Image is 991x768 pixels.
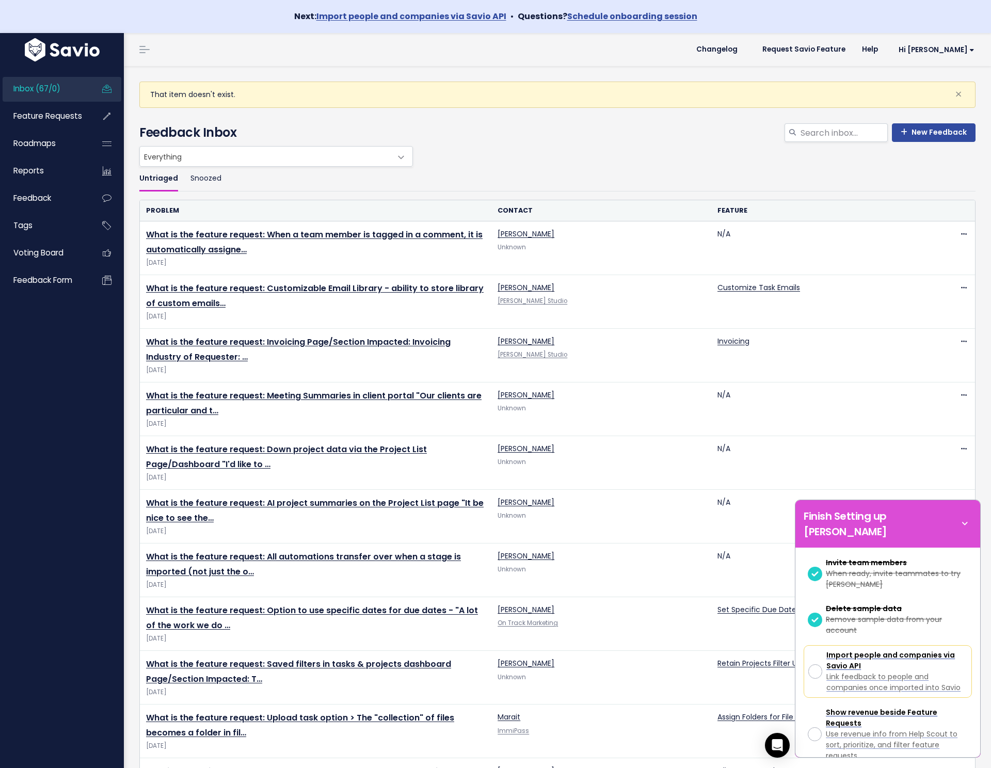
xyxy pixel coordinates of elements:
[711,543,931,597] td: N/A
[826,557,907,568] span: Invite team members
[800,123,888,142] input: Search inbox...
[498,727,529,735] a: ImmiPass
[22,38,102,61] img: logo-white.9d6f32f41409.svg
[139,82,976,108] div: That item doesn't exist.
[13,138,56,149] span: Roadmaps
[146,658,451,685] a: What is the feature request: Saved filters in tasks & projects dashboard Page/Section Impacted: T…
[826,568,961,589] span: When ready, invite teammates to try [PERSON_NAME]
[717,604,887,615] a: Set Specific Due Date in Template (i.e. [DATE])
[146,365,485,376] span: [DATE]
[498,497,554,507] a: [PERSON_NAME]
[146,282,484,309] a: What is the feature request: Customizable Email Library - ability to store library of custom emails…
[146,741,485,751] span: [DATE]
[146,580,485,590] span: [DATE]
[146,604,478,631] a: What is the feature request: Option to use specific dates for due dates - "A lot of the work we do …
[804,508,957,539] h5: Finish Setting up [PERSON_NAME]
[826,603,902,614] span: Delete sample data
[3,186,86,210] a: Feedback
[294,10,506,22] strong: Next:
[498,551,554,561] a: [PERSON_NAME]
[711,221,931,275] td: N/A
[139,123,976,142] h4: Feedback Inbox
[13,220,33,231] span: Tags
[146,419,485,429] span: [DATE]
[498,458,526,466] span: Unknown
[498,336,554,346] a: [PERSON_NAME]
[765,733,790,758] div: Open Intercom Messenger
[139,167,178,191] a: Untriaged
[146,472,485,483] span: [DATE]
[146,712,454,739] a: What is the feature request: Upload task option > The "collection" of files becomes a folder in fil…
[498,565,526,573] span: Unknown
[139,146,413,167] span: Everything
[13,110,82,121] span: Feature Requests
[510,10,514,22] span: •
[826,671,961,693] span: Link feedback to people and companies once imported into Savio
[3,132,86,155] a: Roadmaps
[717,712,824,722] a: Assign Folders for File Uploads
[854,42,886,57] a: Help
[717,658,840,668] a: Retain Projects Filter Upon Refresh
[140,147,392,166] span: Everything
[3,214,86,237] a: Tags
[140,200,491,221] th: Problem
[945,82,972,107] button: Close
[711,490,931,543] td: N/A
[146,551,461,578] a: What is the feature request: All automations transfer over when a stage is imported (not just the o…
[498,443,554,454] a: [PERSON_NAME]
[826,650,955,671] span: Import people and companies via Savio API
[146,687,485,698] span: [DATE]
[498,712,520,722] a: Marait
[826,614,942,635] span: Remove sample data from your account
[146,526,485,537] span: [DATE]
[717,282,800,293] a: Customize Task Emails
[3,268,86,292] a: Feedback form
[567,10,697,22] a: Schedule onboarding session
[146,311,485,322] span: [DATE]
[146,258,485,268] span: [DATE]
[899,46,974,54] span: Hi [PERSON_NAME]
[717,336,749,346] a: Invoicing
[146,497,484,524] a: What is the feature request: AI project summaries on the Project List page "It be nice to see the…
[696,46,738,53] span: Changelog
[146,229,483,255] a: What is the feature request: When a team member is tagged in a comment, it is automatically assigne…
[498,404,526,412] span: Unknown
[498,229,554,239] a: [PERSON_NAME]
[139,167,976,191] ul: Filter feature requests
[13,275,72,285] span: Feedback form
[3,159,86,183] a: Reports
[886,42,983,58] a: Hi [PERSON_NAME]
[892,123,976,142] a: New Feedback
[190,167,221,191] a: Snoozed
[804,703,972,765] a: Show revenue beside Feature Requests Use revenue info from Help Scout to sort, prioritize, and fi...
[826,729,957,761] span: Use revenue info from Help Scout to sort, prioritize, and filter feature requests
[491,200,711,221] th: Contact
[3,77,86,101] a: Inbox (67/0)
[498,511,526,520] span: Unknown
[498,390,554,400] a: [PERSON_NAME]
[804,645,972,698] a: Import people and companies via Savio API Link feedback to people and companies once imported int...
[498,658,554,668] a: [PERSON_NAME]
[498,673,526,681] span: Unknown
[146,633,485,644] span: [DATE]
[498,619,558,627] a: On Track Marketing
[13,247,63,258] span: Voting Board
[498,604,554,615] a: [PERSON_NAME]
[498,297,567,305] a: [PERSON_NAME] Studio
[3,104,86,128] a: Feature Requests
[146,390,482,417] a: What is the feature request: Meeting Summaries in client portal "Our clients are particular and t…
[146,443,427,470] a: What is the feature request: Down project data via the Project List Page/Dashboard "I'd like to …
[711,382,931,436] td: N/A
[13,83,60,94] span: Inbox (67/0)
[498,243,526,251] span: Unknown
[518,10,697,22] strong: Questions?
[13,165,44,176] span: Reports
[955,86,962,103] span: ×
[146,336,451,363] a: What is the feature request: Invoicing Page/Section Impacted: Invoicing Industry of Requester: …
[498,350,567,359] a: [PERSON_NAME] Studio
[13,193,51,203] span: Feedback
[3,241,86,265] a: Voting Board
[711,200,931,221] th: Feature
[754,42,854,57] a: Request Savio Feature
[498,282,554,293] a: [PERSON_NAME]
